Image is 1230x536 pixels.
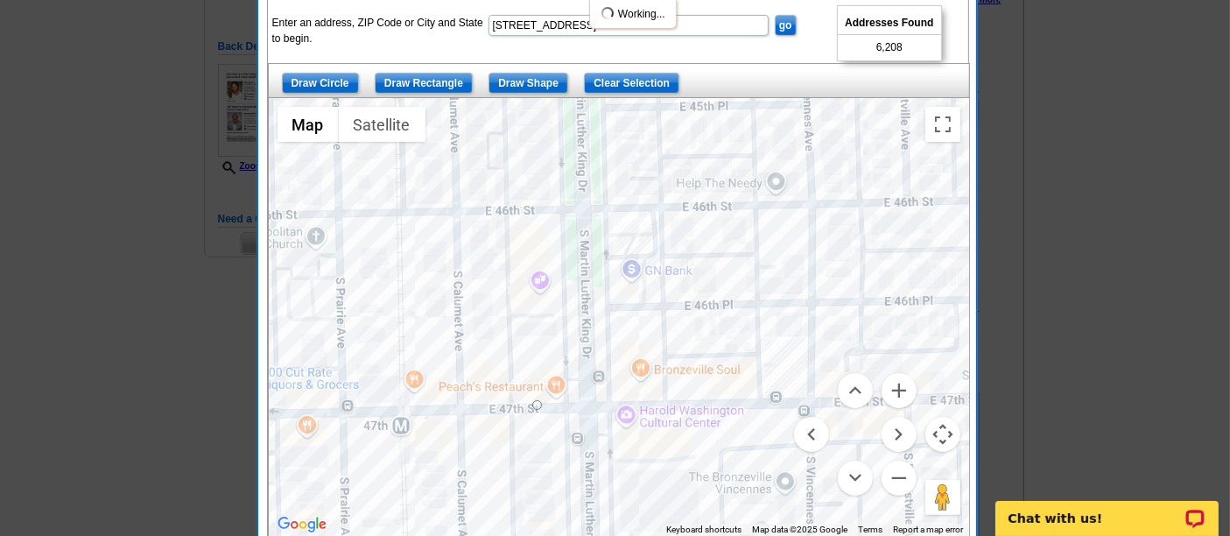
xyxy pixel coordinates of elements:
[882,417,917,452] button: Move right
[584,73,679,94] input: Clear Selection
[601,6,615,20] img: loading...
[488,73,568,94] input: Draw Shape
[667,524,742,536] button: Keyboard shortcuts
[925,480,960,515] button: Drag Pegman onto the map to open Street View
[984,481,1230,536] iframe: LiveChat chat widget
[925,417,960,452] button: Map camera controls
[882,373,917,408] button: Zoom in
[925,107,960,142] button: Toggle fullscreen view
[273,513,331,536] img: Google
[882,461,917,496] button: Zoom out
[278,107,339,142] button: Show street map
[794,417,829,452] button: Move left
[272,15,487,46] label: Enter an address, ZIP Code or City and State to begin.
[859,525,883,534] a: Terms (opens in new tab)
[838,373,873,408] button: Move up
[838,11,940,35] span: Addresses Found
[775,15,797,36] input: go
[375,73,473,94] input: Draw Rectangle
[753,525,848,534] span: Map data ©2025 Google
[894,525,964,534] a: Report a map error
[876,39,903,55] span: 6,208
[339,107,425,142] button: Show satellite imagery
[282,73,359,94] input: Draw Circle
[838,461,873,496] button: Move down
[273,513,331,536] a: Open this area in Google Maps (opens a new window)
